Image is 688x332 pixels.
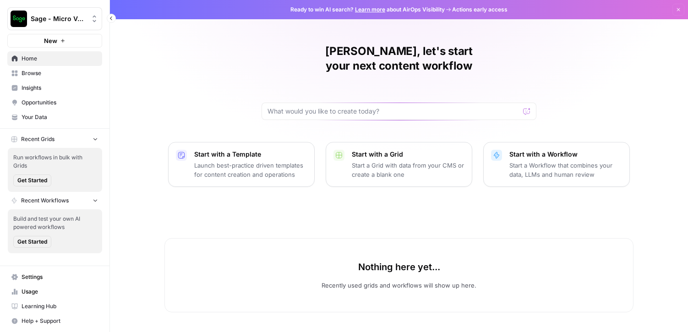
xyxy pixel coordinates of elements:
span: Help + Support [22,317,98,325]
span: New [44,36,57,45]
button: Start with a TemplateLaunch best-practice driven templates for content creation and operations [168,142,315,187]
button: Get Started [13,236,51,248]
input: What would you like to create today? [268,107,519,116]
span: Browse [22,69,98,77]
span: Learning Hub [22,302,98,310]
a: Settings [7,270,102,284]
a: Opportunities [7,95,102,110]
span: Actions early access [452,5,508,14]
button: Workspace: Sage - Micro Verticals [7,7,102,30]
span: Get Started [17,238,47,246]
button: Get Started [13,174,51,186]
a: Learning Hub [7,299,102,314]
span: Recent Workflows [21,196,69,205]
a: Insights [7,81,102,95]
span: Recent Grids [21,135,55,143]
p: Start a Grid with data from your CMS or create a blank one [352,161,464,179]
p: Recently used grids and workflows will show up here. [322,281,476,290]
span: Usage [22,288,98,296]
button: New [7,34,102,48]
p: Start with a Workflow [509,150,622,159]
span: Run workflows in bulk with Grids [13,153,97,170]
button: Start with a WorkflowStart a Workflow that combines your data, LLMs and human review [483,142,630,187]
h1: [PERSON_NAME], let's start your next content workflow [262,44,536,73]
span: Ready to win AI search? about AirOps Visibility [290,5,445,14]
a: Learn more [355,6,385,13]
button: Help + Support [7,314,102,328]
span: Sage - Micro Verticals [31,14,86,23]
span: Settings [22,273,98,281]
p: Nothing here yet... [358,261,440,273]
button: Start with a GridStart a Grid with data from your CMS or create a blank one [326,142,472,187]
button: Recent Workflows [7,194,102,207]
a: Browse [7,66,102,81]
p: Start a Workflow that combines your data, LLMs and human review [509,161,622,179]
button: Recent Grids [7,132,102,146]
p: Start with a Template [194,150,307,159]
span: Get Started [17,176,47,185]
img: Sage - Micro Verticals Logo [11,11,27,27]
span: Opportunities [22,98,98,107]
span: Home [22,54,98,63]
span: Build and test your own AI powered workflows [13,215,97,231]
a: Your Data [7,110,102,125]
a: Home [7,51,102,66]
span: Your Data [22,113,98,121]
p: Launch best-practice driven templates for content creation and operations [194,161,307,179]
p: Start with a Grid [352,150,464,159]
span: Insights [22,84,98,92]
a: Usage [7,284,102,299]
